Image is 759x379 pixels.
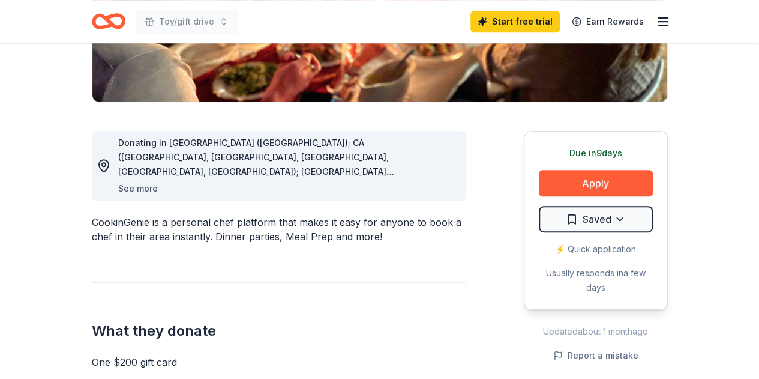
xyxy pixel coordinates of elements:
button: Apply [539,170,653,196]
span: Toy/gift drive [159,14,214,29]
div: ⚡️ Quick application [539,242,653,256]
button: Saved [539,206,653,232]
a: Earn Rewards [565,11,651,32]
a: Start free trial [470,11,560,32]
button: Report a mistake [553,348,638,363]
div: Usually responds in a few days [539,266,653,295]
div: One $200 gift card [92,355,466,369]
div: Due in 9 days [539,146,653,160]
div: Updated about 1 month ago [524,324,668,339]
div: CookinGenie is a personal chef platform that makes it easy for anyone to book a chef in their are... [92,215,466,244]
a: Home [92,7,125,35]
button: Toy/gift drive [135,10,238,34]
span: Saved [583,211,611,227]
h2: What they donate [92,321,466,341]
button: See more [118,181,158,196]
